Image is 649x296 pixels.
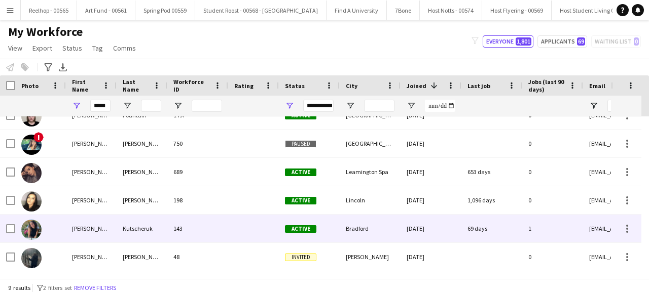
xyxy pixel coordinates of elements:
img: Natasha Rainey [21,163,42,183]
span: Active [285,168,316,176]
input: Joined Filter Input [425,100,455,112]
div: 0 [522,243,583,271]
button: Open Filter Menu [407,101,416,110]
img: Natasha Kutscheruk [21,220,42,240]
div: [DATE] [401,130,461,157]
span: My Workforce [8,24,83,39]
div: 69 days [461,215,522,242]
span: Tag [92,44,103,53]
div: 689 [167,158,228,186]
img: Natasha Berecz [21,135,42,155]
span: Export [32,44,52,53]
button: Applicants69 [537,35,587,48]
input: First Name Filter Input [90,100,111,112]
span: 69 [577,37,585,46]
span: 2 filters set [43,284,72,291]
div: 750 [167,130,228,157]
span: Active [285,225,316,233]
div: Bradford [340,215,401,242]
button: Open Filter Menu [285,101,294,110]
span: Workforce ID [173,78,210,93]
div: [DATE] [401,215,461,242]
img: Natasha Abbott [21,191,42,212]
button: Find A University [327,1,387,20]
span: Joined [407,82,426,90]
span: Rating [234,82,254,90]
div: 1 [522,215,583,242]
button: Open Filter Menu [123,101,132,110]
button: Open Filter Menu [173,101,183,110]
div: 0 [522,186,583,214]
span: ! [33,132,44,142]
button: Remove filters [72,282,118,293]
div: Lincoln [340,186,401,214]
span: Invited [285,253,316,261]
button: Everyone1,801 [483,35,533,48]
button: Open Filter Menu [72,101,81,110]
div: [DATE] [401,158,461,186]
span: Status [285,82,305,90]
div: [PERSON_NAME] [66,186,117,214]
div: 143 [167,215,228,242]
span: Photo [21,82,39,90]
span: 1,801 [516,37,531,46]
div: [DATE] [401,186,461,214]
span: Comms [113,44,136,53]
button: 7Bone [387,1,420,20]
button: Art Fund - 00561 [77,1,135,20]
button: Host Student Living 00547 [552,1,635,20]
div: Kutscheruk [117,215,167,242]
img: Natasha Fountain [21,106,42,126]
div: [PERSON_NAME] [66,158,117,186]
div: [PERSON_NAME] [117,130,167,157]
button: Reelhop - 00565 [21,1,77,20]
div: [PERSON_NAME] [66,130,117,157]
span: First Name [72,78,98,93]
a: Comms [109,41,140,55]
input: Workforce ID Filter Input [192,100,222,112]
app-action-btn: Export XLSX [57,61,69,73]
a: Status [58,41,86,55]
span: Email [589,82,605,90]
div: [PERSON_NAME] [66,215,117,242]
span: Last job [467,82,490,90]
button: Host Flyering - 00569 [482,1,552,20]
div: 0 [522,158,583,186]
button: Open Filter Menu [346,101,355,110]
a: Export [28,41,56,55]
div: Leamington Spa [340,158,401,186]
div: 0 [522,130,583,157]
div: [PERSON_NAME] [117,158,167,186]
div: 48 [167,243,228,271]
span: View [8,44,22,53]
a: View [4,41,26,55]
div: [DATE] [401,243,461,271]
div: 1,096 days [461,186,522,214]
span: Jobs (last 90 days) [528,78,565,93]
div: 198 [167,186,228,214]
button: Host Notts - 00574 [420,1,482,20]
span: City [346,82,357,90]
button: Open Filter Menu [589,101,598,110]
div: [PERSON_NAME] [340,243,401,271]
button: Spring Pod 00559 [135,1,195,20]
app-action-btn: Advanced filters [42,61,54,73]
div: [GEOGRAPHIC_DATA] [340,130,401,157]
button: Student Roost - 00568 - [GEOGRAPHIC_DATA] [195,1,327,20]
div: [PERSON_NAME] [117,243,167,271]
input: City Filter Input [364,100,394,112]
input: Last Name Filter Input [141,100,161,112]
a: Tag [88,41,107,55]
span: Paused [285,140,316,148]
div: [PERSON_NAME] [66,243,117,271]
div: [PERSON_NAME] [117,186,167,214]
img: Natasha Hamblin [21,248,42,268]
span: Status [62,44,82,53]
span: Active [285,197,316,204]
div: 653 days [461,158,522,186]
span: Last Name [123,78,149,93]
